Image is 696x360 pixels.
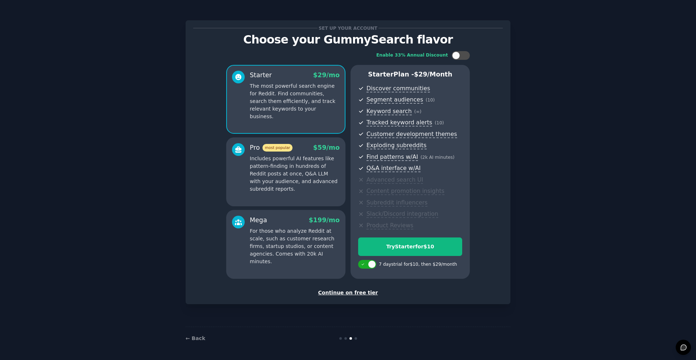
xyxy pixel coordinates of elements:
span: Advanced search UI [366,176,423,184]
span: Slack/Discord integration [366,210,438,218]
span: $ 29 /mo [313,71,340,79]
p: Starter Plan - [358,70,462,79]
span: Subreddit influencers [366,199,427,207]
span: $ 29 /month [414,71,452,78]
span: Q&A interface w/AI [366,165,420,172]
div: Enable 33% Annual Discount [376,52,448,59]
span: Product Reviews [366,222,413,229]
div: Mega [250,216,267,225]
p: Choose your GummySearch flavor [193,33,503,46]
a: ← Back [186,335,205,341]
span: Discover communities [366,85,430,92]
span: ( ∞ ) [414,109,422,114]
div: 7 days trial for $10 , then $ 29 /month [379,261,457,268]
span: Find patterns w/AI [366,153,418,161]
div: Try Starter for $10 [359,243,462,251]
span: $ 199 /mo [309,216,340,224]
span: ( 2k AI minutes ) [420,155,455,160]
span: Tracked keyword alerts [366,119,432,127]
span: ( 10 ) [435,120,444,125]
span: Content promotion insights [366,187,444,195]
p: For those who analyze Reddit at scale, such as customer research firms, startup studios, or conte... [250,227,340,265]
span: Set up your account [318,24,379,32]
span: Keyword search [366,108,412,115]
span: Customer development themes [366,131,457,138]
p: The most powerful search engine for Reddit. Find communities, search them efficiently, and track ... [250,82,340,120]
span: Segment audiences [366,96,423,104]
div: Continue on free tier [193,289,503,297]
button: TryStarterfor$10 [358,237,462,256]
div: Pro [250,143,293,152]
div: Starter [250,71,272,80]
p: Includes powerful AI features like pattern-finding in hundreds of Reddit posts at once, Q&A LLM w... [250,155,340,193]
span: $ 59 /mo [313,144,340,151]
span: Exploding subreddits [366,142,426,149]
span: ( 10 ) [426,98,435,103]
span: most popular [262,144,293,152]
